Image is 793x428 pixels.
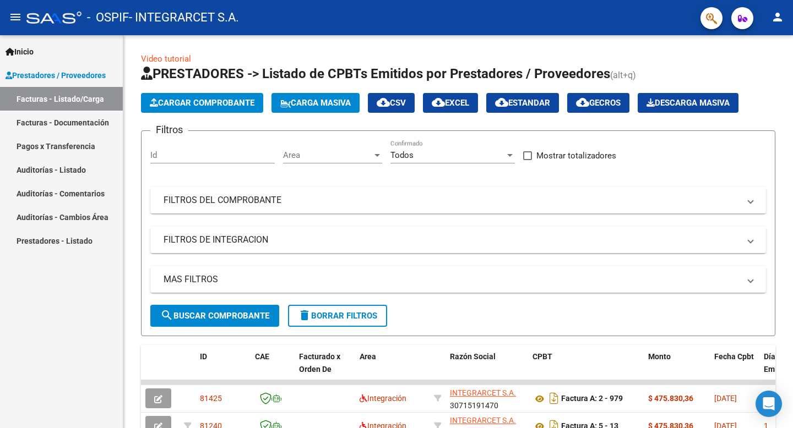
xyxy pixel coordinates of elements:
span: PRESTADORES -> Listado de CPBTs Emitidos por Prestadores / Proveedores [141,66,610,81]
mat-icon: cloud_download [377,96,390,109]
mat-expansion-panel-header: FILTROS DEL COMPROBANTE [150,187,766,213]
mat-panel-title: MAS FILTROS [164,273,740,286]
span: Integración [360,394,406,403]
span: Prestadores / Proveedores [6,69,106,81]
span: - OSPIF [87,6,129,30]
i: Descargar documento [547,389,561,407]
span: Buscar Comprobante [160,311,269,321]
mat-icon: delete [298,309,311,322]
button: Descarga Masiva [638,93,738,113]
span: Mostrar totalizadores [536,149,616,162]
datatable-header-cell: ID [195,345,251,393]
span: 81425 [200,394,222,403]
button: Gecros [567,93,629,113]
datatable-header-cell: Razón Social [446,345,528,393]
span: CSV [377,98,406,108]
span: - INTEGRARCET S.A. [129,6,239,30]
span: CPBT [533,352,552,361]
span: Gecros [576,98,621,108]
datatable-header-cell: Facturado x Orden De [295,345,355,393]
datatable-header-cell: Monto [644,345,710,393]
button: Buscar Comprobante [150,305,279,327]
mat-expansion-panel-header: FILTROS DE INTEGRACION [150,227,766,253]
strong: $ 475.830,36 [648,394,693,403]
mat-icon: cloud_download [495,96,508,109]
button: CSV [368,93,415,113]
mat-icon: search [160,309,173,322]
span: Monto [648,352,671,361]
span: Descarga Masiva [647,98,730,108]
datatable-header-cell: CPBT [528,345,644,393]
span: Borrar Filtros [298,311,377,321]
span: Fecha Cpbt [714,352,754,361]
span: Inicio [6,46,34,58]
span: INTEGRARCET S.A. [450,388,516,397]
span: ID [200,352,207,361]
span: EXCEL [432,98,469,108]
datatable-header-cell: CAE [251,345,295,393]
mat-icon: menu [9,10,22,24]
div: 30715191470 [450,387,524,410]
span: Todos [390,150,414,160]
a: Video tutorial [141,54,191,64]
span: [DATE] [714,394,737,403]
button: Carga Masiva [271,93,360,113]
h3: Filtros [150,122,188,138]
mat-expansion-panel-header: MAS FILTROS [150,266,766,293]
mat-icon: cloud_download [432,96,445,109]
app-download-masive: Descarga masiva de comprobantes (adjuntos) [638,93,738,113]
mat-panel-title: FILTROS DE INTEGRACION [164,234,740,246]
button: Estandar [486,93,559,113]
span: (alt+q) [610,70,636,80]
div: Open Intercom Messenger [756,391,782,417]
mat-icon: cloud_download [576,96,589,109]
datatable-header-cell: Fecha Cpbt [710,345,759,393]
datatable-header-cell: Area [355,345,430,393]
span: Area [360,352,376,361]
mat-icon: person [771,10,784,24]
button: EXCEL [423,93,478,113]
span: Cargar Comprobante [150,98,254,108]
span: Razón Social [450,352,496,361]
strong: Factura A: 2 - 979 [561,394,623,403]
span: Carga Masiva [280,98,351,108]
mat-panel-title: FILTROS DEL COMPROBANTE [164,194,740,206]
span: INTEGRARCET S.A. [450,416,516,425]
button: Cargar Comprobante [141,93,263,113]
span: Estandar [495,98,550,108]
span: CAE [255,352,269,361]
button: Borrar Filtros [288,305,387,327]
span: Facturado x Orden De [299,352,340,374]
span: Area [283,150,372,160]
